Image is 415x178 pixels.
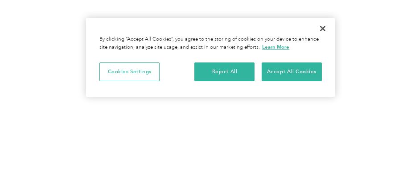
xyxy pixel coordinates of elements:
[86,18,335,97] div: Cookie banner
[262,62,322,81] button: Accept All Cookies
[99,62,160,81] button: Cookies Settings
[262,44,289,50] a: More information about your privacy, opens in a new tab
[99,36,322,51] div: By clicking “Accept All Cookies”, you agree to the storing of cookies on your device to enhance s...
[313,19,333,38] button: Close
[194,62,255,81] button: Reject All
[86,18,335,97] div: Privacy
